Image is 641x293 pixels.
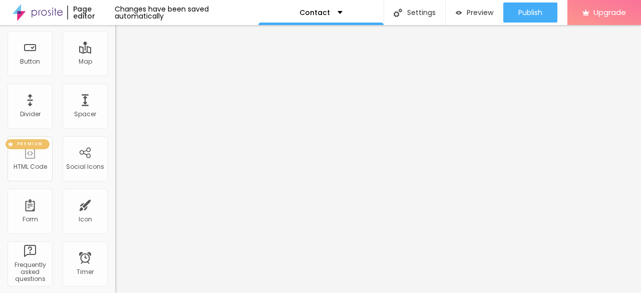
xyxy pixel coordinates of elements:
[13,142,47,146] span: PREMIUM
[467,9,493,17] span: Preview
[74,111,96,118] div: Spacer
[66,163,104,170] div: Social Icons
[456,9,462,17] img: view-1.svg
[77,268,94,275] div: Timer
[593,8,626,17] span: Upgrade
[79,216,92,223] div: Icon
[115,6,258,20] div: Changes have been saved automatically
[20,58,40,65] div: Button
[394,9,402,17] img: Icone
[14,163,47,170] div: HTML Code
[23,216,38,223] div: Form
[503,3,557,23] button: Publish
[518,9,542,17] span: Publish
[446,3,503,23] button: Preview
[79,58,92,65] div: Map
[10,261,50,283] div: Frequently asked questions
[299,9,330,16] p: Contact
[67,6,115,20] div: Page editor
[115,25,641,293] iframe: To enrich screen reader interactions, please activate Accessibility in Grammarly extension settings
[20,111,41,118] div: Divider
